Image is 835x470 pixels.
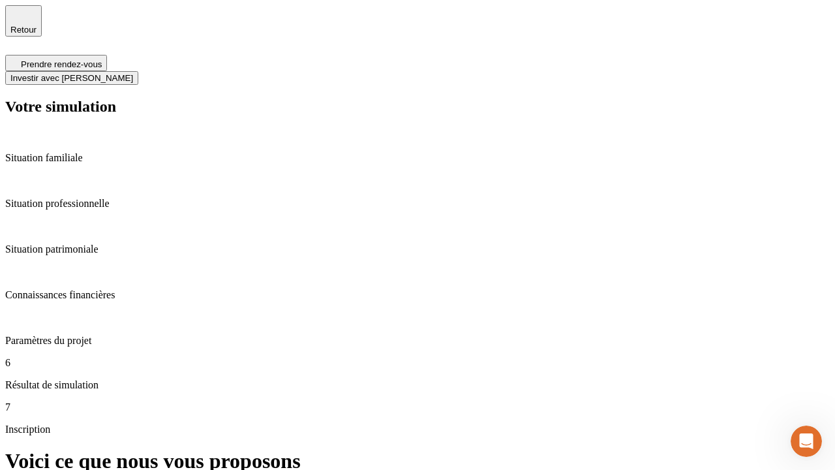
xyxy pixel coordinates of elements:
[791,426,822,457] iframe: Intercom live chat
[5,55,107,71] button: Prendre rendez-vous
[5,5,42,37] button: Retour
[5,152,830,164] p: Situation familiale
[5,401,830,413] p: 7
[5,379,830,391] p: Résultat de simulation
[5,98,830,116] h2: Votre simulation
[10,25,37,35] span: Retour
[5,335,830,347] p: Paramètres du projet
[21,59,102,69] span: Prendre rendez-vous
[5,289,830,301] p: Connaissances financières
[5,424,830,435] p: Inscription
[5,198,830,210] p: Situation professionnelle
[10,73,133,83] span: Investir avec [PERSON_NAME]
[5,243,830,255] p: Situation patrimoniale
[5,357,830,369] p: 6
[5,71,138,85] button: Investir avec [PERSON_NAME]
